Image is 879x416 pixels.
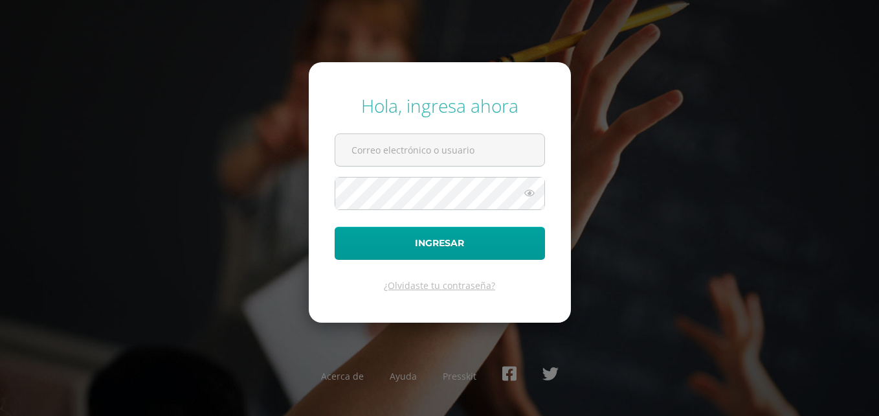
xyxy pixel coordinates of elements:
[335,134,544,166] input: Correo electrónico o usuario
[443,370,476,382] a: Presskit
[384,279,495,292] a: ¿Olvidaste tu contraseña?
[335,93,545,118] div: Hola, ingresa ahora
[390,370,417,382] a: Ayuda
[321,370,364,382] a: Acerca de
[335,227,545,260] button: Ingresar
